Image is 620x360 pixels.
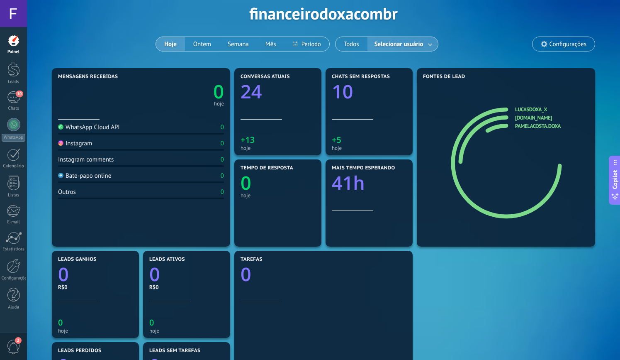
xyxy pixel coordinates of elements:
a: lucasdoxa_x [515,106,547,113]
div: Instagram comments [58,156,114,164]
span: Conversas atuais [241,74,290,80]
div: hoje [241,145,315,151]
text: 0 [241,170,251,196]
a: 0 [58,262,133,287]
div: Estatísticas [2,247,26,252]
div: Listas [2,193,26,198]
div: 0 [221,188,224,196]
div: R$0 [58,284,133,291]
span: Mais tempo esperando [332,165,395,171]
text: 41h [332,170,365,196]
div: WhatsApp [2,134,25,142]
button: Mês [257,37,284,51]
a: 0 [241,262,406,287]
text: 0 [213,79,224,104]
span: Tarefas [241,257,263,262]
div: Configurações [2,276,26,281]
a: 0 [149,262,224,287]
img: Instagram [58,140,63,146]
span: 10 [16,91,23,97]
div: E-mail [2,220,26,225]
div: Calendário [2,164,26,169]
a: 0 [141,79,224,104]
div: Bate-papo online [58,172,111,180]
text: 24 [241,79,262,104]
span: Leads perdidos [58,348,101,354]
span: Chats sem respostas [332,74,390,80]
button: Semana [219,37,257,51]
div: Ajuda [2,305,26,310]
span: Fontes de lead [423,74,465,80]
img: WhatsApp Cloud API [58,124,63,130]
span: Selecionar usuário [373,39,425,50]
div: R$0 [149,284,224,291]
text: 0 [149,317,154,328]
button: Período [284,37,329,51]
span: Configurações [549,41,586,48]
span: Copilot [611,170,619,189]
img: Bate-papo online [58,173,63,178]
div: 0 [221,172,224,180]
div: 0 [221,140,224,147]
span: Tempo de resposta [241,165,293,171]
text: +13 [241,134,255,145]
div: hoje [214,102,224,106]
div: 0 [221,156,224,164]
div: hoje [58,328,133,334]
text: 0 [58,262,69,287]
div: WhatsApp Cloud API [58,123,120,131]
text: 0 [149,262,160,287]
div: hoje [241,192,315,198]
text: 0 [58,317,63,328]
a: pamelacosta.doxa [515,122,561,130]
div: Leads [2,79,26,85]
div: Outros [58,188,76,196]
div: Instagram [58,140,92,147]
div: Chats [2,106,26,111]
button: Todos [336,37,367,51]
span: Leads sem tarefas [149,348,200,354]
div: hoje [332,145,406,151]
text: 0 [241,262,251,287]
button: Ontem [185,37,219,51]
span: Mensagens recebidas [58,74,118,80]
span: 2 [15,337,22,344]
a: 41h [332,170,406,196]
button: Hoje [156,37,185,51]
span: Leads ganhos [58,257,97,262]
div: hoje [149,328,224,334]
a: [DOMAIN_NAME] [515,114,552,121]
button: Selecionar usuário [367,37,438,51]
text: +5 [332,134,341,145]
text: 10 [332,79,353,104]
div: Painel [2,49,26,55]
span: Leads ativos [149,257,185,262]
div: 0 [221,123,224,131]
